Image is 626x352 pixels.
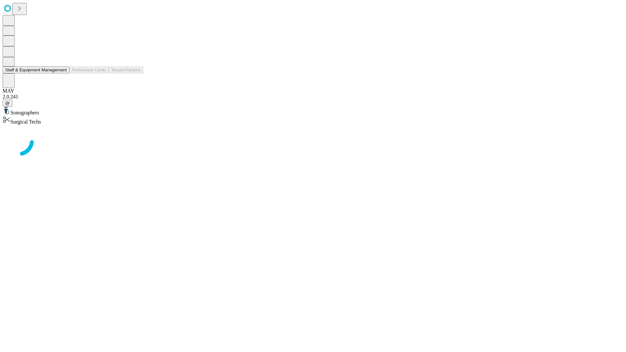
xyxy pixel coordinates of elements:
[3,100,12,107] button: @
[3,88,623,94] div: MAY
[3,116,623,125] div: Surgical Techs
[69,66,109,73] button: Preference Cards
[3,107,623,116] div: Sonographers
[3,94,623,100] div: 2.0.241
[5,101,10,106] span: @
[3,66,69,73] button: Staff & Equipment Management
[109,66,143,73] button: Tenant Params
